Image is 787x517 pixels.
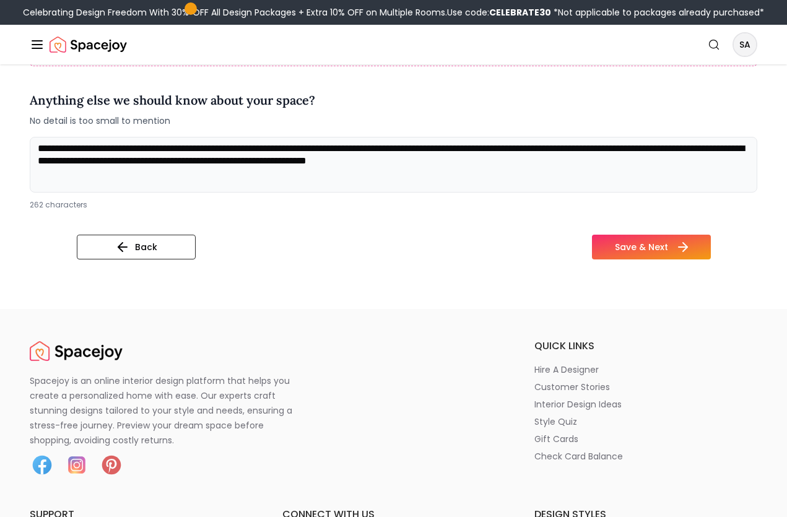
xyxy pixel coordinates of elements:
p: Spacejoy is an online interior design platform that helps you create a personalized home with eas... [30,373,307,448]
p: hire a designer [534,363,599,376]
a: check card balance [534,450,757,463]
p: check card balance [534,450,623,463]
span: *Not applicable to packages already purchased* [551,6,764,19]
img: Spacejoy Logo [30,339,123,363]
img: Facebook icon [30,453,54,477]
a: gift cards [534,433,757,445]
button: Back [77,235,196,259]
button: SA [733,32,757,57]
a: style quiz [534,415,757,428]
button: Save & Next [592,235,711,259]
span: Use code: [447,6,551,19]
p: style quiz [534,415,577,428]
img: Spacejoy Logo [50,32,127,57]
span: SA [734,33,756,56]
h6: quick links [534,339,757,354]
p: interior design ideas [534,398,622,411]
a: hire a designer [534,363,757,376]
span: No detail is too small to mention [30,115,315,127]
a: Spacejoy [30,339,123,363]
b: CELEBRATE30 [489,6,551,19]
a: customer stories [534,381,757,393]
div: Celebrating Design Freedom With 30% OFF All Design Packages + Extra 10% OFF on Multiple Rooms. [23,6,764,19]
h4: Anything else we should know about your space? [30,91,315,110]
img: Pinterest icon [99,453,124,477]
p: customer stories [534,381,610,393]
img: Instagram icon [64,453,89,477]
a: interior design ideas [534,398,757,411]
nav: Global [30,25,757,64]
p: gift cards [534,433,578,445]
div: 262 characters [30,200,757,210]
a: Spacejoy [50,32,127,57]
